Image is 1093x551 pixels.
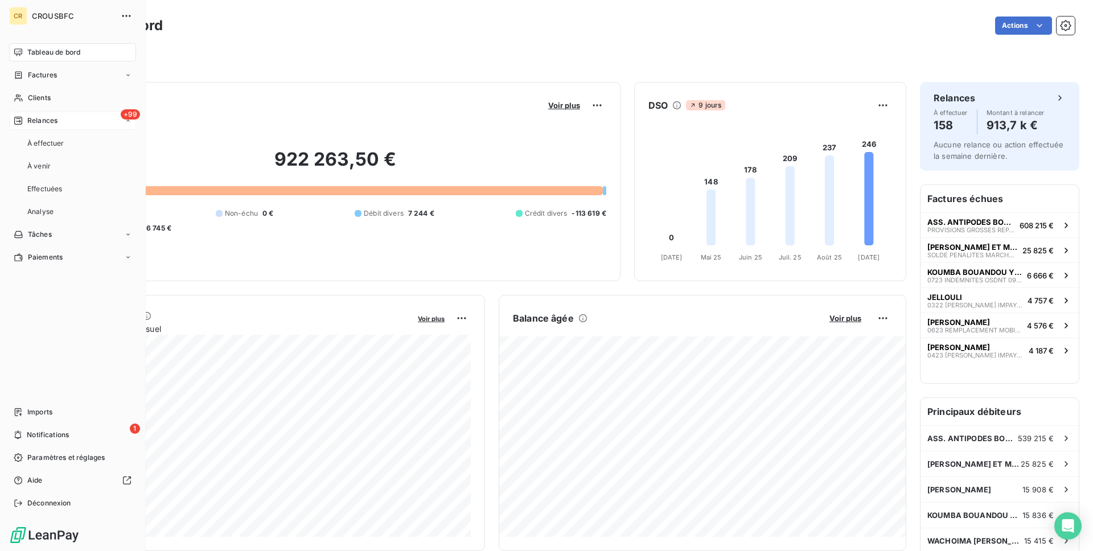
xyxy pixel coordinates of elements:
span: [PERSON_NAME] ET MIGNOTTE [927,242,1018,252]
tspan: [DATE] [858,253,880,261]
span: Factures [28,70,57,80]
span: Analyse [27,207,54,217]
span: Chiffre d'affaires mensuel [64,323,410,335]
span: [PERSON_NAME] [927,318,990,327]
tspan: Juin 25 [739,253,762,261]
span: Paramètres et réglages [27,453,105,463]
span: À effectuer [934,109,968,116]
span: 25 825 € [1022,246,1054,255]
span: 7 244 € [408,208,434,219]
span: Tâches [28,229,52,240]
span: KOUMBA BOUANDOU YESSI LINE [927,511,1022,520]
h4: 913,7 k € [987,116,1045,134]
h6: DSO [648,98,668,112]
button: [PERSON_NAME] ET MIGNOTTESOLDE PENALITES MARCHE CHALON 201825 825 € [921,237,1079,262]
span: 0322 [PERSON_NAME] IMPAYES JANV-21 A JANV-22 [927,302,1023,309]
h6: Relances [934,91,975,105]
span: WACHOIMA [PERSON_NAME] [927,536,1024,545]
button: KOUMBA BOUANDOU YESSI LINE0723 INDEMNITES OSDNT 09/22 A 06/236 666 € [921,262,1079,287]
span: 4 757 € [1028,296,1054,305]
span: Non-échu [225,208,258,219]
tspan: Août 25 [817,253,842,261]
span: ASS. ANTIPODES BOURGOGNE [927,217,1015,227]
tspan: Juil. 25 [779,253,802,261]
h6: Factures échues [921,185,1079,212]
span: 0723 INDEMNITES OSDNT 09/22 A 06/23 [927,277,1022,283]
span: À venir [27,161,51,171]
button: JELLOULI0322 [PERSON_NAME] IMPAYES JANV-21 A JANV-224 757 € [921,287,1079,312]
span: 25 825 € [1021,459,1054,468]
button: Actions [995,17,1052,35]
span: Montant à relancer [987,109,1045,116]
div: Open Intercom Messenger [1054,512,1082,540]
span: 608 215 € [1020,221,1054,230]
span: KOUMBA BOUANDOU YESSI LINE [927,268,1022,277]
button: ASS. ANTIPODES BOURGOGNEPROVISIONS GROSSES REPARATIONS JUGEMENT DEFINITIF608 215 € [921,212,1079,237]
span: 4 576 € [1027,321,1054,330]
span: Clients [28,93,51,103]
span: JELLOULI [927,293,962,302]
img: Logo LeanPay [9,526,80,544]
span: Crédit divers [525,208,568,219]
span: -6 745 € [143,223,171,233]
button: Voir plus [414,313,448,323]
span: Débit divers [364,208,404,219]
h6: Balance âgée [513,311,574,325]
span: 15 836 € [1022,511,1054,520]
span: Voir plus [418,315,445,323]
span: 539 215 € [1018,434,1054,443]
div: CR [9,7,27,25]
span: Voir plus [548,101,580,110]
span: PROVISIONS GROSSES REPARATIONS JUGEMENT DEFINITIF [927,227,1015,233]
span: 9 jours [686,100,725,110]
h4: 158 [934,116,968,134]
button: Voir plus [545,100,584,110]
span: CROUSBFC [32,11,114,20]
span: 0623 REMPLACEMENT MOBILIER CHAMBRE - CTX AKAADACH [927,327,1022,334]
a: Aide [9,471,136,490]
h2: 922 263,50 € [64,148,606,182]
span: Voir plus [829,314,861,323]
span: Notifications [27,430,69,440]
span: [PERSON_NAME] [927,343,990,352]
span: Imports [27,407,52,417]
span: ASS. ANTIPODES BOURGOGNE [927,434,1018,443]
span: Paiements [28,252,63,262]
span: [PERSON_NAME] [927,485,991,494]
span: Relances [27,116,57,126]
span: Tableau de bord [27,47,80,57]
span: 0 € [262,208,273,219]
button: [PERSON_NAME]0423 [PERSON_NAME] IMPAYES [DATE] - [DATE]4 187 € [921,338,1079,363]
span: [PERSON_NAME] ET MIGNOTTE [927,459,1021,468]
span: -113 619 € [572,208,606,219]
span: 15 908 € [1022,485,1054,494]
span: Aide [27,475,43,486]
span: 4 187 € [1029,346,1054,355]
span: +99 [121,109,140,120]
button: [PERSON_NAME]0623 REMPLACEMENT MOBILIER CHAMBRE - CTX AKAADACH4 576 € [921,312,1079,338]
span: 0423 [PERSON_NAME] IMPAYES [DATE] - [DATE] [927,352,1024,359]
span: 1 [130,423,140,434]
span: Déconnexion [27,498,71,508]
span: À effectuer [27,138,64,149]
span: 6 666 € [1027,271,1054,280]
h6: Principaux débiteurs [921,398,1079,425]
button: Voir plus [826,313,865,323]
span: Aucune relance ou action effectuée la semaine dernière. [934,140,1063,161]
tspan: Mai 25 [701,253,722,261]
span: 15 415 € [1024,536,1054,545]
span: SOLDE PENALITES MARCHE CHALON 2018 [927,252,1018,258]
span: Effectuées [27,184,63,194]
tspan: [DATE] [661,253,683,261]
